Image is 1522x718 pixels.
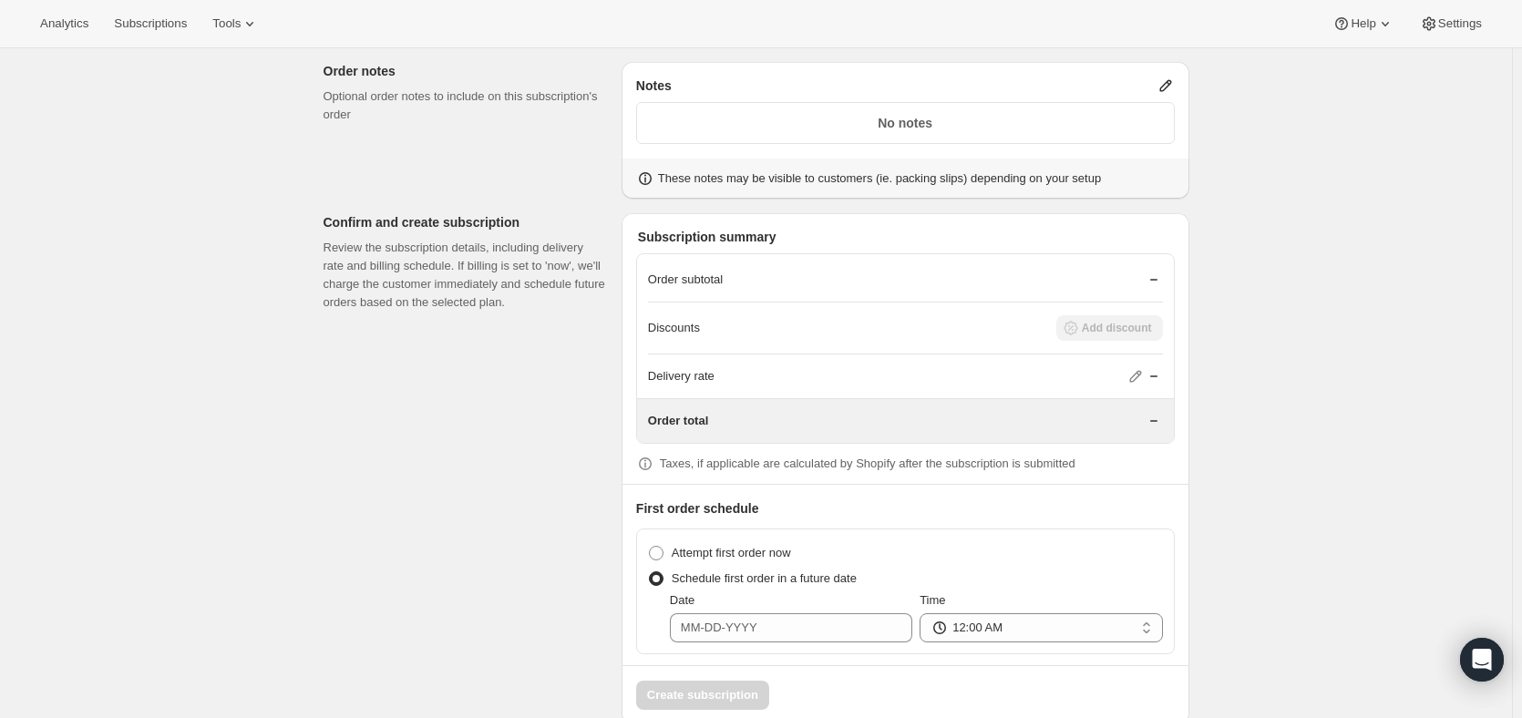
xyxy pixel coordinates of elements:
span: Help [1351,16,1375,31]
span: Schedule first order in a future date [672,571,857,585]
p: First order schedule [636,499,1175,518]
p: No notes [648,114,1163,132]
span: Settings [1438,16,1482,31]
span: Attempt first order now [672,546,791,559]
p: Discounts [648,319,700,337]
span: Date [670,593,694,607]
p: Confirm and create subscription [324,213,607,231]
p: Order notes [324,62,607,80]
p: Taxes, if applicable are calculated by Shopify after the subscription is submitted [660,455,1075,473]
span: Tools [212,16,241,31]
button: Analytics [29,11,99,36]
p: Delivery rate [648,367,715,385]
span: Subscriptions [114,16,187,31]
p: Order total [648,412,708,430]
p: Optional order notes to include on this subscription's order [324,87,607,124]
button: Tools [201,11,270,36]
span: Time [920,593,945,607]
span: Notes [636,77,672,95]
button: Subscriptions [103,11,198,36]
p: These notes may be visible to customers (ie. packing slips) depending on your setup [658,169,1101,188]
span: Analytics [40,16,88,31]
input: MM-DD-YYYY [670,613,912,642]
button: Help [1321,11,1404,36]
button: Settings [1409,11,1493,36]
div: Open Intercom Messenger [1460,638,1504,682]
p: Subscription summary [638,228,1175,246]
p: Review the subscription details, including delivery rate and billing schedule. If billing is set ... [324,239,607,312]
p: Order subtotal [648,271,723,289]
